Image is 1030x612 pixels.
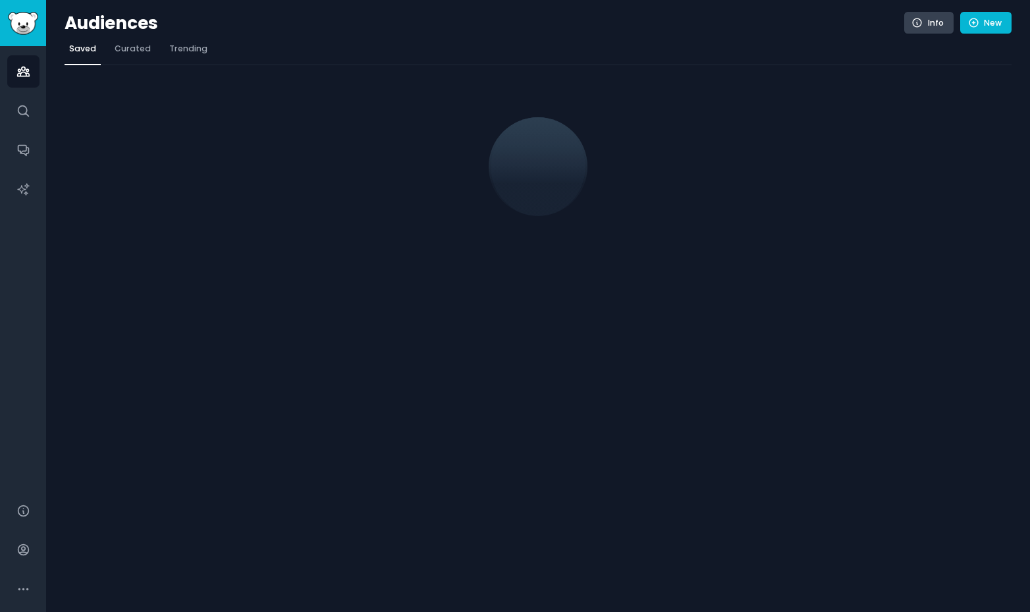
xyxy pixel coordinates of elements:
[110,38,155,65] a: Curated
[165,38,212,65] a: Trending
[8,12,38,35] img: GummySearch logo
[115,43,151,55] span: Curated
[65,38,101,65] a: Saved
[960,12,1012,34] a: New
[169,43,207,55] span: Trending
[65,13,904,34] h2: Audiences
[904,12,954,34] a: Info
[69,43,96,55] span: Saved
